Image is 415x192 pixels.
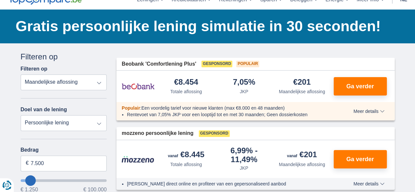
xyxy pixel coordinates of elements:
[170,161,202,168] div: Totale aflossing
[279,161,325,168] div: Maandelijkse aflossing
[26,160,29,167] span: €
[233,78,255,87] div: 7,05%
[127,181,329,187] li: [PERSON_NAME] direct online en profiteer van een gepersonaliseerd aanbod
[21,51,107,62] div: Filteren op
[122,78,155,95] img: product.pl.alt Beobank
[353,109,384,114] span: Meer details
[236,61,259,67] span: Populair
[346,83,374,89] span: Ga verder
[21,179,107,182] input: wantToBorrow
[287,151,317,160] div: €201
[240,165,248,171] div: JKP
[122,130,194,137] span: mozzeno persoonlijke lening
[21,147,107,153] label: Bedrag
[122,105,140,111] span: Populair
[21,107,67,113] label: Doel van de lening
[201,61,232,67] span: Gesponsord
[116,105,335,111] div: :
[16,16,395,36] h1: Gratis persoonlijke lening simulatie in 30 seconden!
[240,88,248,95] div: JKP
[293,78,311,87] div: €201
[168,151,204,160] div: €8.445
[170,88,202,95] div: Totale aflossing
[141,105,285,111] span: Een voordelig tarief voor nieuwe klanten (max €8.000 en 48 maanden)
[199,130,230,137] span: Gesponsord
[353,181,384,186] span: Meer details
[21,66,48,72] label: Filteren op
[334,150,387,168] button: Ga verder
[348,181,389,186] button: Meer details
[334,77,387,96] button: Ga verder
[279,88,325,95] div: Maandelijkse aflossing
[348,109,389,114] button: Meer details
[218,147,271,163] div: 6,99%
[174,78,198,87] div: €8.454
[122,60,196,68] span: Beobank 'Comfortlening Plus'
[127,111,329,118] li: Rentevoet van 7,05% JKP voor een looptijd tot en met 30 maanden; Geen dossierkosten
[122,156,155,163] img: product.pl.alt Mozzeno
[346,156,374,162] span: Ga verder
